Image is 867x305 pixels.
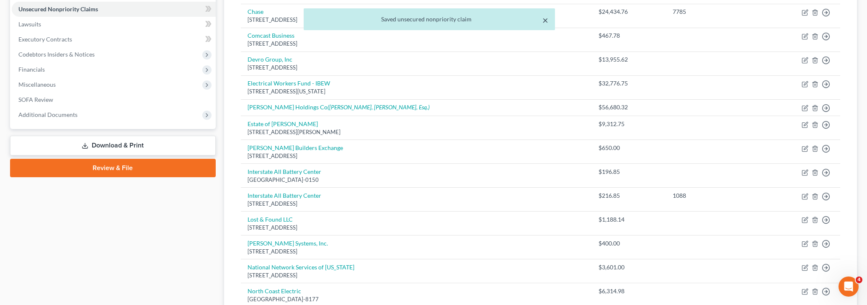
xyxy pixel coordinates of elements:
div: $400.00 [599,239,659,248]
div: [STREET_ADDRESS][PERSON_NAME] [248,128,586,136]
a: [PERSON_NAME] Builders Exchange [248,144,343,151]
a: Review & File [10,159,216,177]
div: [STREET_ADDRESS] [248,271,586,279]
a: Devro Group, Inc [248,56,292,63]
a: Estate of [PERSON_NAME] [248,120,318,127]
a: Lost & Found LLC [248,216,293,223]
span: Executory Contracts [18,36,72,43]
div: $467.78 [599,31,659,40]
div: [STREET_ADDRESS] [248,152,586,160]
span: Financials [18,66,45,73]
div: 7785 [673,8,755,16]
div: $32,776.75 [599,79,659,88]
button: × [542,15,548,25]
span: Codebtors Insiders & Notices [18,51,95,58]
div: $24,434.76 [599,8,659,16]
a: SOFA Review [12,92,216,107]
a: Executory Contracts [12,32,216,47]
div: $6,314.98 [599,287,659,295]
i: ([PERSON_NAME], [PERSON_NAME], Esq.) [328,103,430,111]
div: [STREET_ADDRESS] [248,248,586,256]
div: 1088 [673,191,755,200]
div: $56,680.32 [599,103,659,111]
div: [STREET_ADDRESS][US_STATE] [248,88,586,96]
div: $13,955.62 [599,55,659,64]
a: Interstate All Battery Center [248,168,321,175]
span: 4 [856,277,862,283]
a: [PERSON_NAME] Systems, Inc. [248,240,328,247]
div: $9,312.75 [599,120,659,128]
a: Unsecured Nonpriority Claims [12,2,216,17]
a: Comcast Business [248,32,294,39]
div: [STREET_ADDRESS] [248,40,586,48]
div: $1,188.14 [599,215,659,224]
div: [GEOGRAPHIC_DATA]-8177 [248,295,586,303]
div: $650.00 [599,144,659,152]
div: Saved unsecured nonpriority claim [310,15,548,23]
div: [STREET_ADDRESS] [248,200,586,208]
a: Download & Print [10,136,216,155]
span: Unsecured Nonpriority Claims [18,5,98,13]
a: Electrical Workers Fund - IBEW [248,80,330,87]
a: North Coast Electric [248,287,301,295]
a: [PERSON_NAME] Holdings Co([PERSON_NAME], [PERSON_NAME], Esq.) [248,103,430,111]
div: [STREET_ADDRESS] [248,224,586,232]
a: Interstate All Battery Center [248,192,321,199]
a: National Network Services of [US_STATE] [248,264,354,271]
div: $216.85 [599,191,659,200]
div: $196.85 [599,168,659,176]
span: SOFA Review [18,96,53,103]
div: $3,601.00 [599,263,659,271]
span: Miscellaneous [18,81,56,88]
div: [STREET_ADDRESS] [248,64,586,72]
span: Additional Documents [18,111,77,118]
iframe: Intercom live chat [839,277,859,297]
div: [GEOGRAPHIC_DATA]-0150 [248,176,586,184]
